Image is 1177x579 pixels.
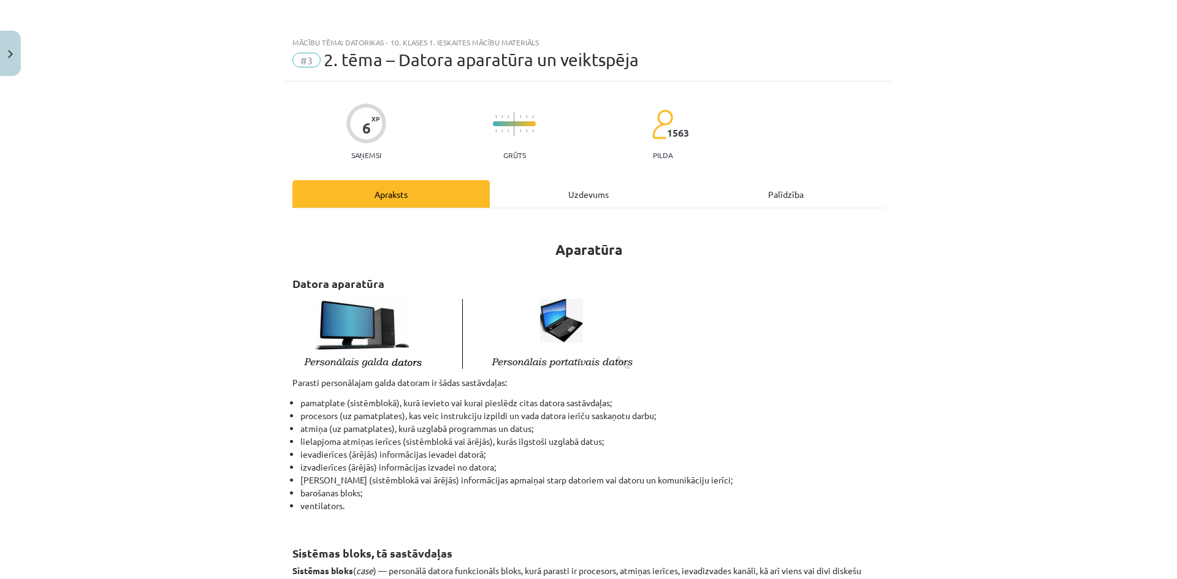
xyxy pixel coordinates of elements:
img: icon-short-line-57e1e144782c952c97e751825c79c345078a6d821885a25fce030b3d8c18986b.svg [495,129,497,132]
span: 2. tēma – Datora aparatūra un veiktspēja [324,50,639,70]
img: icon-short-line-57e1e144782c952c97e751825c79c345078a6d821885a25fce030b3d8c18986b.svg [501,129,503,132]
img: icon-long-line-d9ea69661e0d244f92f715978eff75569469978d946b2353a9bb055b3ed8787d.svg [514,112,515,136]
em: case [356,565,373,576]
img: icon-short-line-57e1e144782c952c97e751825c79c345078a6d821885a25fce030b3d8c18986b.svg [508,129,509,132]
div: Mācību tēma: Datorikas - 10. klases 1. ieskaites mācību materiāls [292,38,885,47]
p: Grūts [503,151,526,159]
div: Apraksts [292,180,490,208]
img: icon-close-lesson-0947bae3869378f0d4975bcd49f059093ad1ed9edebbc8119c70593378902aed.svg [8,50,13,58]
img: icon-short-line-57e1e144782c952c97e751825c79c345078a6d821885a25fce030b3d8c18986b.svg [526,129,527,132]
li: izvadierīces (ārējās) informācijas izvadei no datora; [300,461,885,474]
img: icon-short-line-57e1e144782c952c97e751825c79c345078a6d821885a25fce030b3d8c18986b.svg [532,115,533,118]
span: 1563 [667,127,689,138]
img: icon-short-line-57e1e144782c952c97e751825c79c345078a6d821885a25fce030b3d8c18986b.svg [520,129,521,132]
strong: Sistēmas bloks [292,565,353,576]
img: students-c634bb4e5e11cddfef0936a35e636f08e4e9abd3cc4e673bd6f9a4125e45ecb1.svg [652,109,673,140]
img: icon-short-line-57e1e144782c952c97e751825c79c345078a6d821885a25fce030b3d8c18986b.svg [501,115,503,118]
li: barošanas bloks; [300,486,885,499]
img: icon-short-line-57e1e144782c952c97e751825c79c345078a6d821885a25fce030b3d8c18986b.svg [495,115,497,118]
li: procesors (uz pamatplates), kas veic instrukciju izpildi un vada datora ierīču saskaņotu darbu; [300,409,885,422]
img: icon-short-line-57e1e144782c952c97e751825c79c345078a6d821885a25fce030b3d8c18986b.svg [520,115,521,118]
div: Uzdevums [490,180,687,208]
div: Palīdzība [687,180,885,208]
strong: Aparatūra [555,241,622,259]
p: pilda [653,151,672,159]
li: pamatplate (sistēmblokā), kurā ievieto vai kurai pieslēdz citas datora sastāvdaļas; [300,396,885,409]
li: atmiņa (uz pamatplates), kurā uzglabā programmas un datus; [300,422,885,435]
span: #3 [292,53,321,67]
img: icon-short-line-57e1e144782c952c97e751825c79c345078a6d821885a25fce030b3d8c18986b.svg [508,115,509,118]
div: 6 [362,119,371,137]
p: Saņemsi [346,151,386,159]
span: XP [371,115,379,122]
img: icon-short-line-57e1e144782c952c97e751825c79c345078a6d821885a25fce030b3d8c18986b.svg [526,115,527,118]
li: [PERSON_NAME] (sistēmblokā vai ārējās) informācijas apmaiņai starp datoriem vai datoru un komunik... [300,474,885,486]
p: Parasti personālajam galda datoram ir šādas sastāvdaļas: [292,376,885,389]
li: ievadierīces (ārējās) informācijas ievadei datorā; [300,448,885,461]
li: lielapjoma atmiņas ierīces (sistēmblokā vai ārējās), kurās ilgstoši uzglabā datus; [300,435,885,448]
strong: Datora aparatūra [292,276,384,290]
img: icon-short-line-57e1e144782c952c97e751825c79c345078a6d821885a25fce030b3d8c18986b.svg [532,129,533,132]
li: ventilators. [300,499,885,525]
strong: Sistēmas bloks, tā sastāvdaļas [292,546,452,560]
